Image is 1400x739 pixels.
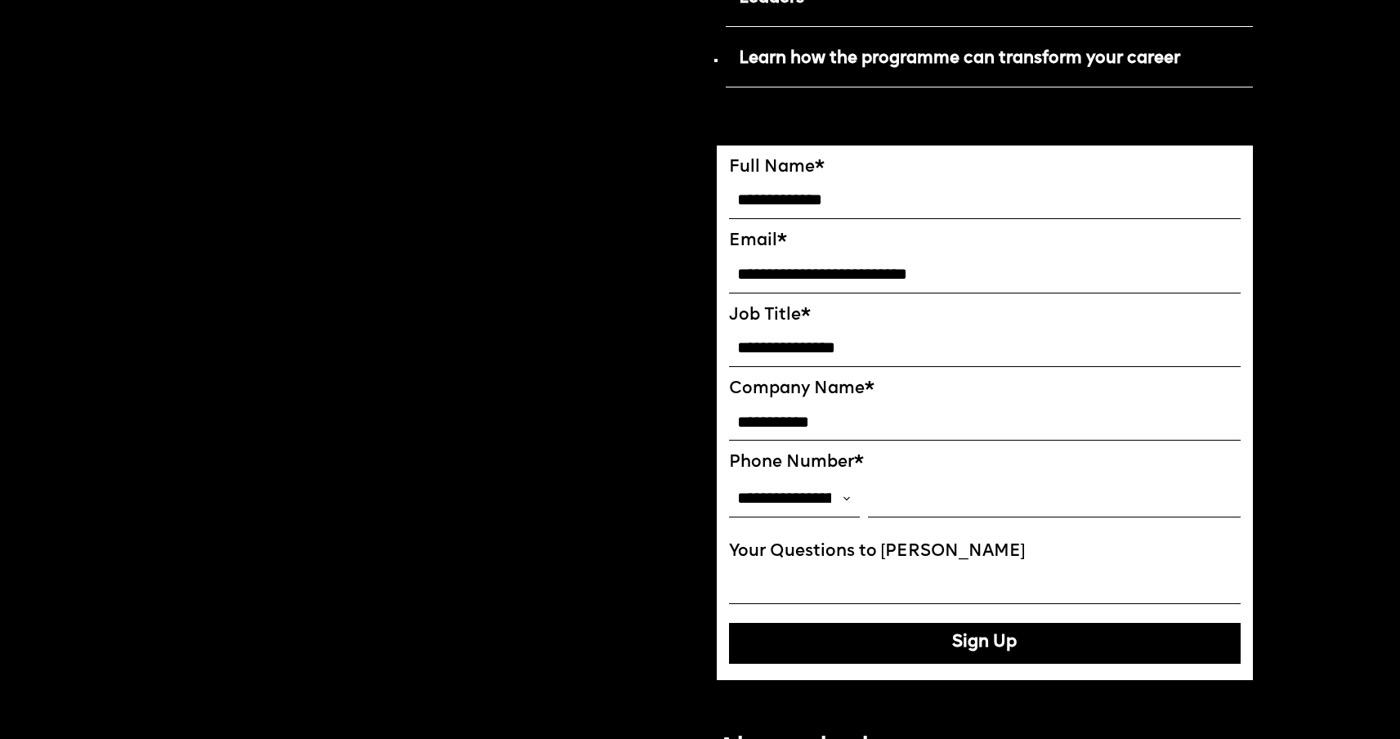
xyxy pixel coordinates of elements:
label: Your Questions to [PERSON_NAME] [729,542,1241,562]
label: Company Name [729,379,1241,400]
label: Job Title [729,306,1241,326]
label: Phone Number [729,453,1241,473]
button: Sign Up [729,623,1241,664]
label: Email [729,231,1241,252]
strong: Learn how the programme can transform your career [739,51,1180,67]
label: Full Name [729,158,1241,178]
